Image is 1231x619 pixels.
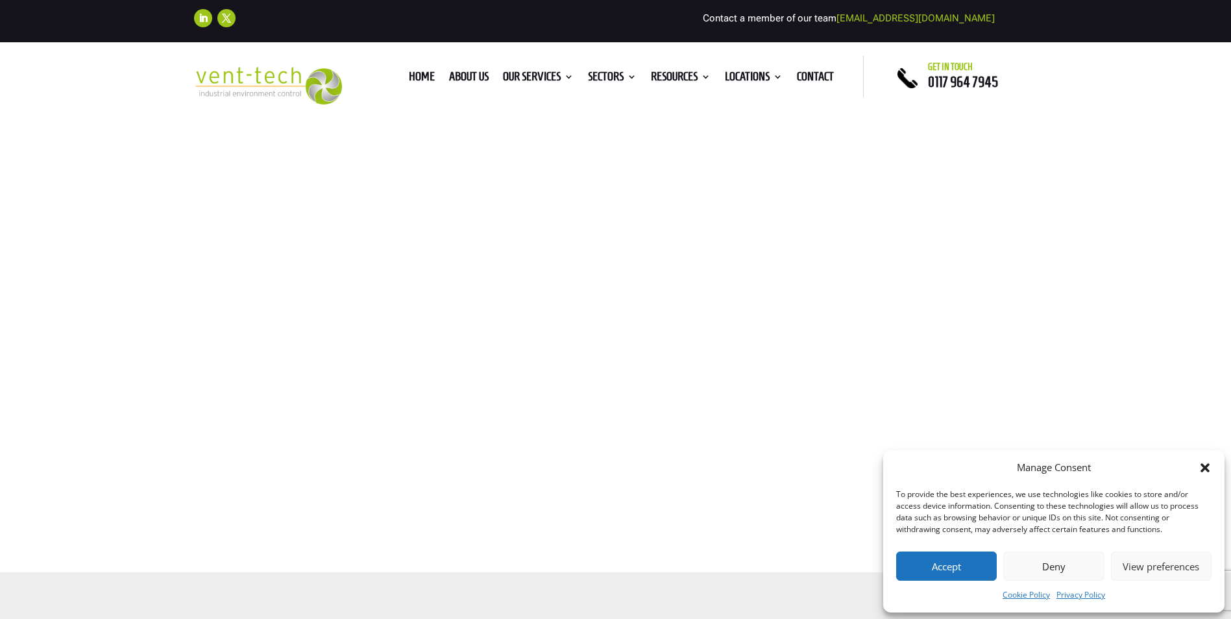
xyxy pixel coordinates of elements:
[836,12,995,24] a: [EMAIL_ADDRESS][DOMAIN_NAME]
[1199,461,1212,474] div: Close dialog
[896,552,997,581] button: Accept
[797,72,834,86] a: Contact
[588,72,637,86] a: Sectors
[1111,552,1212,581] button: View preferences
[1056,587,1105,603] a: Privacy Policy
[503,72,574,86] a: Our Services
[1017,460,1091,476] div: Manage Consent
[928,74,998,90] a: 0117 964 7945
[194,9,212,27] a: Follow on LinkedIn
[1003,552,1104,581] button: Deny
[1003,587,1050,603] a: Cookie Policy
[703,12,995,24] span: Contact a member of our team
[449,72,489,86] a: About us
[217,9,236,27] a: Follow on X
[409,72,435,86] a: Home
[725,72,783,86] a: Locations
[928,62,973,72] span: Get in touch
[896,489,1210,535] div: To provide the best experiences, we use technologies like cookies to store and/or access device i...
[194,67,343,105] img: 2023-09-27T08_35_16.549ZVENT-TECH---Clear-background
[651,72,711,86] a: Resources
